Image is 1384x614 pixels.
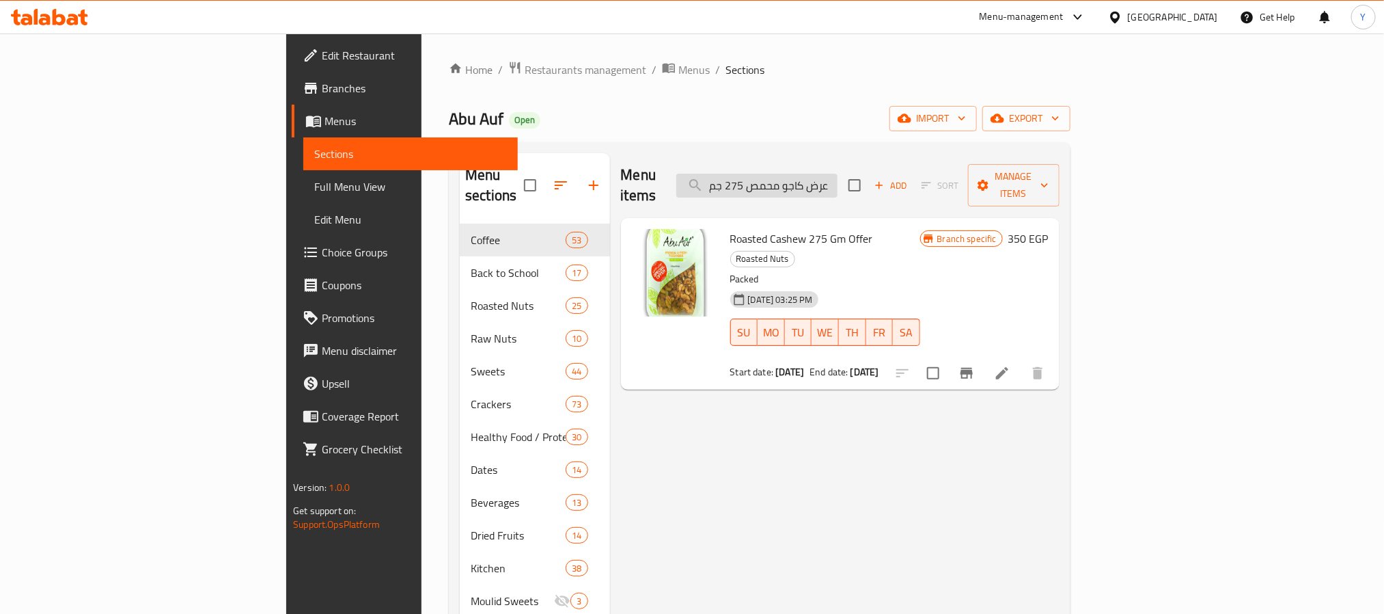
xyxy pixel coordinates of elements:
[758,319,785,346] button: MO
[731,251,794,267] span: Roasted Nuts
[471,429,566,445] span: Healthy Food / Protein Bars
[730,363,774,381] span: Start date:
[566,332,587,345] span: 10
[730,251,795,267] div: Roasted Nuts
[508,61,646,79] a: Restaurants management
[869,175,913,196] button: Add
[763,323,779,343] span: MO
[471,363,566,379] div: Sweets
[1361,10,1366,25] span: Y
[932,232,1002,245] span: Branch specific
[471,462,566,478] span: Dates
[979,168,1049,202] span: Manage items
[292,39,517,72] a: Edit Restaurant
[322,343,506,359] span: Menu disclaimer
[866,319,894,346] button: FR
[471,494,566,511] div: Beverages
[785,319,812,346] button: TU
[893,319,920,346] button: SA
[322,310,506,326] span: Promotions
[460,355,609,388] div: Sweets44
[322,408,506,425] span: Coverage Report
[566,464,587,477] span: 14
[566,431,587,444] span: 30
[1128,10,1218,25] div: [GEOGRAPHIC_DATA]
[460,322,609,355] div: Raw Nuts10
[292,433,517,466] a: Grocery Checklist
[715,62,720,78] li: /
[850,363,879,381] b: [DATE]
[471,593,554,609] span: Moulid Sweets
[544,169,577,202] span: Sort sections
[471,297,566,314] div: Roasted Nuts
[736,323,752,343] span: SU
[817,323,833,343] span: WE
[872,178,909,193] span: Add
[314,211,506,228] span: Edit Menu
[730,228,873,249] span: Roasted Cashew 275 Gm Offer
[662,61,710,79] a: Menus
[790,323,807,343] span: TU
[509,112,540,129] div: Open
[839,319,866,346] button: TH
[303,203,517,236] a: Edit Menu
[460,486,609,519] div: Beverages13
[840,171,869,200] span: Select section
[292,367,517,400] a: Upsell
[471,330,566,347] span: Raw Nuts
[566,527,587,544] div: items
[950,357,983,390] button: Branch-specific-item
[292,302,517,334] a: Promotions
[566,562,587,575] span: 38
[322,47,506,64] span: Edit Restaurant
[322,375,506,392] span: Upsell
[471,560,566,576] span: Kitchen
[566,494,587,511] div: items
[292,400,517,433] a: Coverage Report
[471,396,566,412] div: Crackers
[525,62,646,78] span: Restaurants management
[292,269,517,302] a: Coupons
[968,164,1060,206] button: Manage items
[566,429,587,445] div: items
[566,267,587,280] span: 17
[460,552,609,585] div: Kitchen38
[566,398,587,411] span: 73
[621,165,660,206] h2: Menu items
[460,388,609,421] div: Crackers73
[566,462,587,478] div: items
[314,178,506,195] span: Full Menu View
[898,323,915,343] span: SA
[292,236,517,269] a: Choice Groups
[509,114,540,126] span: Open
[460,289,609,322] div: Roasted Nuts25
[872,323,888,343] span: FR
[919,359,947,388] span: Select to update
[652,62,656,78] li: /
[913,175,968,196] span: Select section first
[812,319,839,346] button: WE
[566,363,587,379] div: items
[982,106,1070,131] button: export
[293,479,327,496] span: Version:
[900,110,966,127] span: import
[471,232,566,248] span: Coffee
[566,496,587,509] span: 13
[303,137,517,170] a: Sections
[460,256,609,289] div: Back to School17
[889,106,977,131] button: import
[516,171,544,200] span: Select all sections
[678,62,710,78] span: Menus
[844,323,861,343] span: TH
[566,396,587,412] div: items
[471,527,566,544] span: Dried Fruits
[293,516,380,533] a: Support.OpsPlatform
[993,110,1060,127] span: export
[292,105,517,137] a: Menus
